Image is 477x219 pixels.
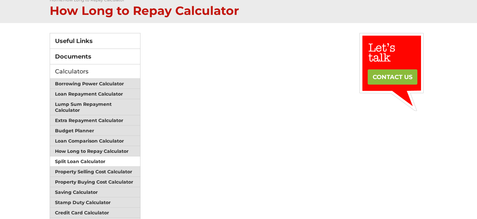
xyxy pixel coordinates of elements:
[50,79,140,89] a: Borrowing Power Calculator
[50,177,140,187] a: Property Buying Cost Calculator
[50,89,140,99] a: Loan Repayment Calculator
[50,208,140,218] a: Credit Card Calculator
[50,2,427,17] h1: How Long to Repay Calculator
[50,197,140,208] a: Stamp Duty Calculator
[50,65,140,79] div: Calculators
[50,146,140,156] a: How Long to Repay Calculator
[50,126,140,136] a: Budget Planner
[50,167,140,177] a: Property Selling Cost Calculator
[50,187,140,197] a: Saving Calculator
[368,69,417,85] a: CONTACT US
[50,156,140,167] a: Split Loan Calculator
[50,115,140,126] a: Extra Repayment Calculator
[50,49,140,64] a: Documents
[50,99,140,115] a: Lump Sum Repayment Calculator
[359,33,424,111] img: text3.gif
[50,33,140,49] a: Useful Links
[50,136,140,146] a: Loan Comparison Calculator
